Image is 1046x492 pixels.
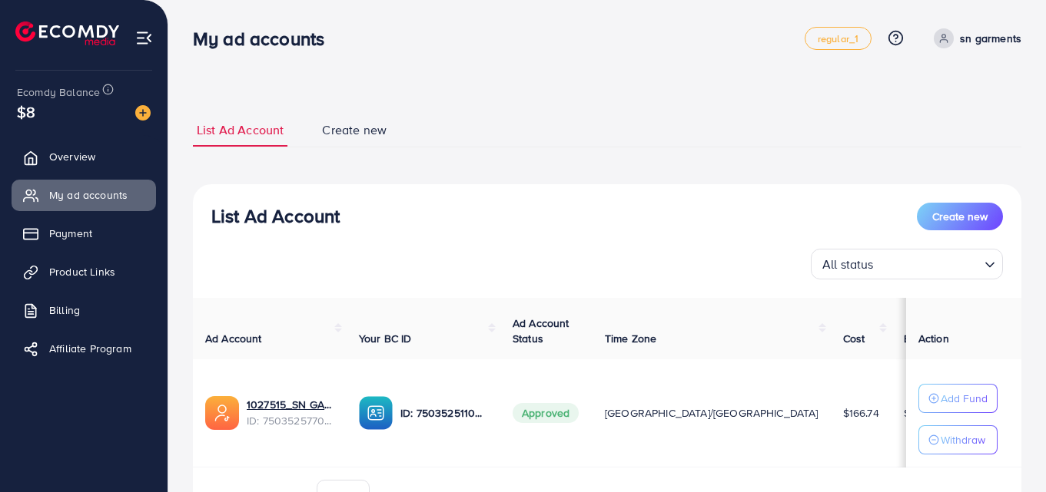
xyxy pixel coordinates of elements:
[49,187,128,203] span: My ad accounts
[359,331,412,346] span: Your BC ID
[49,226,92,241] span: Payment
[205,396,239,430] img: ic-ads-acc.e4c84228.svg
[12,218,156,249] a: Payment
[513,315,569,346] span: Ad Account Status
[513,403,579,423] span: Approved
[918,384,998,413] button: Add Fund
[12,180,156,210] a: My ad accounts
[960,29,1021,48] p: sn garments
[205,331,262,346] span: Ad Account
[918,425,998,454] button: Withdraw
[17,101,35,123] span: $8
[843,331,865,346] span: Cost
[322,121,387,139] span: Create new
[15,21,119,45] img: logo
[197,121,284,139] span: List Ad Account
[211,205,340,227] h3: List Ad Account
[247,397,334,428] div: <span class='underline'>1027515_SN GARMENTS Ads_1747050736885</span></br>7503525770884497409
[941,389,988,408] p: Add Fund
[12,256,156,287] a: Product Links
[917,203,1003,230] button: Create new
[135,105,151,121] img: image
[811,249,1003,279] div: Search for option
[400,404,488,422] p: ID: 7503525110671310864
[12,333,156,364] a: Affiliate Program
[193,28,337,50] h3: My ad accounts
[818,34,858,44] span: regular_1
[605,331,656,346] span: Time Zone
[49,149,95,164] span: Overview
[17,84,100,100] span: Ecomdy Balance
[918,331,949,346] span: Action
[605,405,819,421] span: [GEOGRAPHIC_DATA]/[GEOGRAPHIC_DATA]
[247,397,334,412] a: 1027515_SN GARMENTS Ads_1747050736885
[941,431,985,449] p: Withdraw
[135,29,153,47] img: menu
[843,405,879,421] span: $166.74
[819,253,877,276] span: All status
[12,295,156,325] a: Billing
[49,264,115,279] span: Product Links
[247,413,334,428] span: ID: 7503525770884497409
[12,141,156,172] a: Overview
[928,28,1021,48] a: sn garments
[878,250,978,276] input: Search for option
[49,341,131,356] span: Affiliate Program
[932,209,988,224] span: Create new
[359,396,393,430] img: ic-ba-acc.ded83a64.svg
[805,27,872,50] a: regular_1
[49,302,80,318] span: Billing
